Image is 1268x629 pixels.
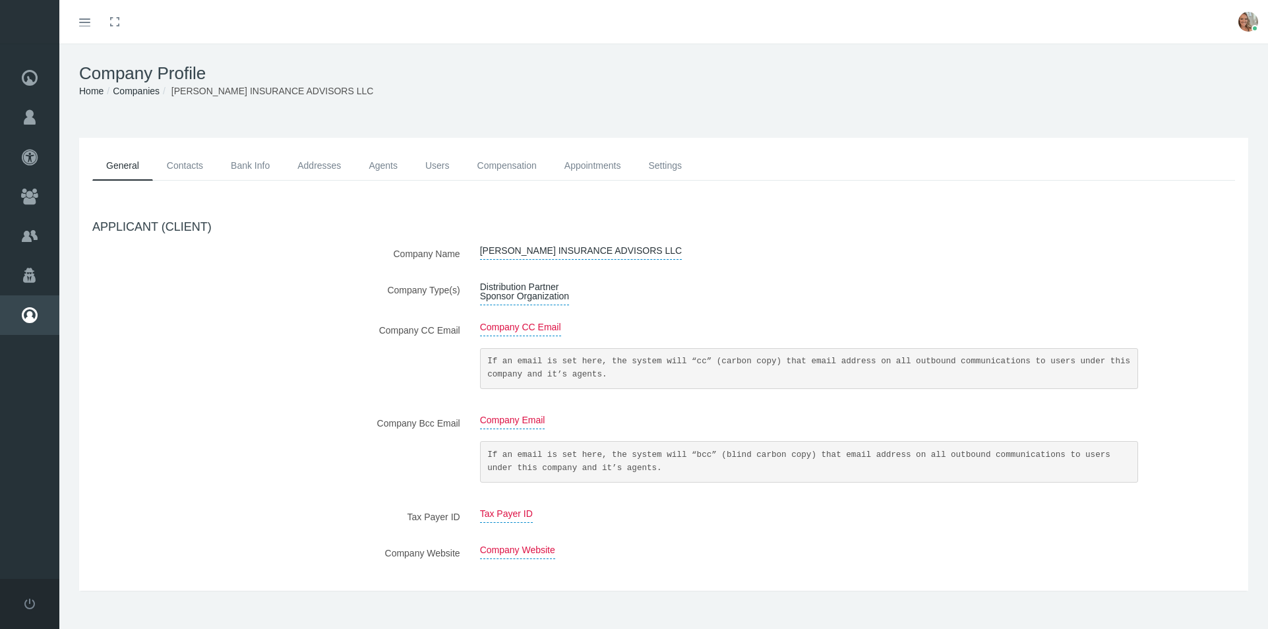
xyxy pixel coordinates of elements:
[92,151,153,181] a: General
[92,220,1235,235] h4: APPLICANT (CLIENT)
[82,505,470,528] label: Tax Payer ID
[480,505,533,523] span: Tax Payer ID
[480,278,569,305] span: Distribution Partner Sponsor Organization
[153,151,217,181] a: Contacts
[82,278,470,305] label: Company Type(s)
[171,86,374,96] span: [PERSON_NAME] INSURANCE ADVISORS LLC
[411,151,464,181] a: Users
[355,151,411,181] a: Agents
[284,151,355,181] a: Addresses
[82,242,470,265] label: Company Name
[82,411,470,434] label: Company Bcc Email
[480,242,682,260] span: [PERSON_NAME] INSURANCE ADVISORS LLC
[113,86,160,96] a: Companies
[480,441,1138,483] pre: If an email is set here, the system will “bcc” (blind carbon copy) that email address on all outb...
[79,86,104,96] a: Home
[82,541,470,564] label: Company Website
[217,151,284,181] a: Bank Info
[480,318,561,336] span: Company CC Email
[82,318,470,342] label: Company CC Email
[1238,12,1258,32] img: S_Profile_Picture_15372.jpg
[480,541,555,559] span: Company Website
[480,411,545,429] span: Company Email
[634,151,696,181] a: Settings
[79,63,1248,84] h1: Company Profile
[551,151,635,181] a: Appointments
[480,348,1138,390] pre: If an email is set here, the system will “cc” (carbon copy) that email address on all outbound co...
[464,151,551,181] a: Compensation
